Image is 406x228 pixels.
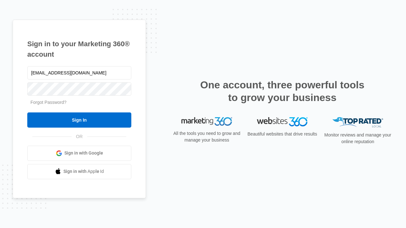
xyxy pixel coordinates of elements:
[27,164,131,179] a: Sign in with Apple Id
[171,130,242,143] p: All the tools you need to grow and manage your business
[63,168,104,175] span: Sign in with Apple Id
[64,150,103,156] span: Sign in with Google
[332,117,383,128] img: Top Rated Local
[27,66,131,79] input: Email
[247,131,318,137] p: Beautiful websites that drive results
[30,100,67,105] a: Forgot Password?
[257,117,308,126] img: Websites 360
[27,39,131,60] h1: Sign in to your Marketing 360® account
[27,146,131,161] a: Sign in with Google
[198,79,366,104] h2: One account, three powerful tools to grow your business
[181,117,232,126] img: Marketing 360
[72,133,87,140] span: OR
[27,112,131,128] input: Sign In
[322,132,393,145] p: Monitor reviews and manage your online reputation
